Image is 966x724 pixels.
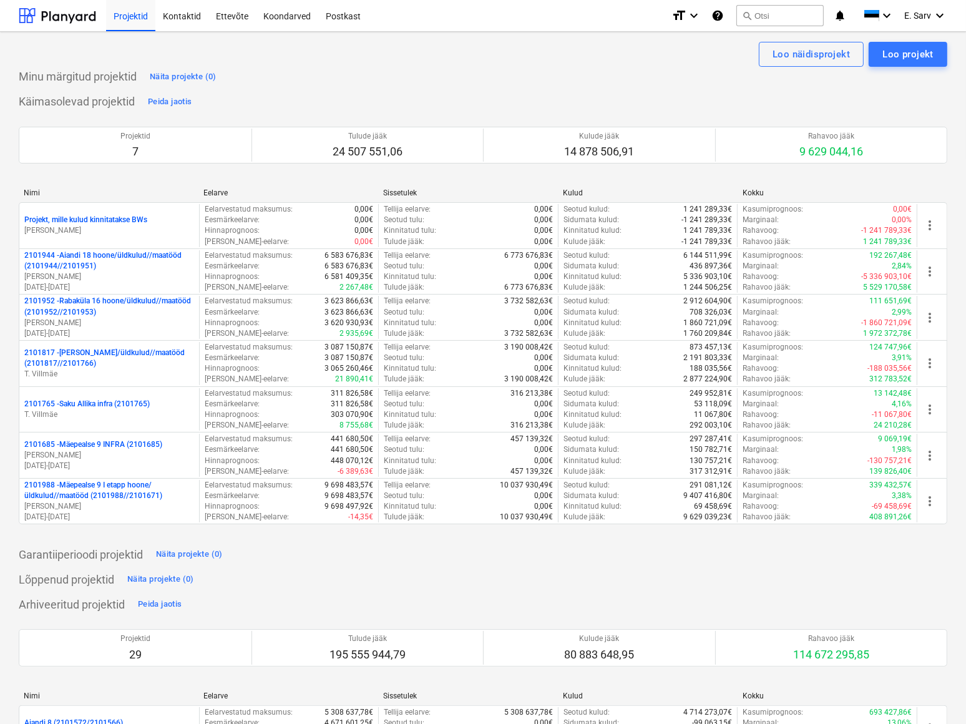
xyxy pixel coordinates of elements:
[205,363,260,374] p: Hinnaprognoos :
[205,353,260,363] p: Eesmärkeelarve :
[534,237,553,247] p: 0,00€
[205,388,293,399] p: Eelarvestatud maksumus :
[150,70,217,84] div: Näita projekte (0)
[872,409,912,420] p: -11 067,80€
[384,237,424,247] p: Tulude jääk :
[348,512,373,522] p: -14,35€
[510,388,553,399] p: 316 213,38€
[861,225,912,236] p: -1 241 789,33€
[384,307,424,318] p: Seotud tulu :
[384,388,431,399] p: Tellija eelarve :
[504,374,553,384] p: 3 190 008,42€
[867,456,912,466] p: -130 757,21€
[339,282,373,293] p: 2 267,48€
[24,282,194,293] p: [DATE] - [DATE]
[205,261,260,271] p: Eesmärkeelarve :
[694,399,732,409] p: 53 118,09€
[124,569,197,589] button: Näita projekte (0)
[24,461,194,471] p: [DATE] - [DATE]
[563,420,605,431] p: Kulude jääk :
[861,271,912,282] p: -5 336 903,10€
[534,204,553,215] p: 0,00€
[384,318,436,328] p: Kinnitatud tulu :
[683,250,732,261] p: 6 144 511,99€
[534,501,553,512] p: 0,00€
[743,480,803,491] p: Kasumiprognoos :
[354,204,373,215] p: 0,00€
[120,144,150,159] p: 7
[563,466,605,477] p: Kulude jääk :
[874,388,912,399] p: 13 142,48€
[690,342,732,353] p: 873 457,13€
[205,512,289,522] p: [PERSON_NAME]-eelarve :
[205,501,260,512] p: Hinnaprognoos :
[683,225,732,236] p: 1 241 789,33€
[205,466,289,477] p: [PERSON_NAME]-eelarve :
[354,215,373,225] p: 0,00€
[690,420,732,431] p: 292 003,10€
[24,188,193,197] div: Nimi
[324,296,373,306] p: 3 623 866,63€
[892,491,912,501] p: 3,38%
[683,491,732,501] p: 9 407 416,80€
[743,261,779,271] p: Marginaal :
[534,318,553,328] p: 0,00€
[205,491,260,501] p: Eesmärkeelarve :
[504,282,553,293] p: 6 773 676,83€
[324,307,373,318] p: 3 623 866,63€
[24,369,194,379] p: T. Villmäe
[19,94,135,109] p: Käimasolevad projektid
[504,296,553,306] p: 3 732 582,63€
[922,494,937,509] span: more_vert
[24,250,194,293] div: 2101944 -Aiandi 18 hoone/üldkulud//maatööd (2101944//2101951)[PERSON_NAME][DATE]-[DATE]
[331,388,373,399] p: 311 826,58€
[690,307,732,318] p: 708 326,03€
[922,448,937,463] span: more_vert
[339,420,373,431] p: 8 755,68€
[563,204,610,215] p: Seotud kulud :
[384,444,424,455] p: Seotud tulu :
[563,215,619,225] p: Sidumata kulud :
[869,466,912,477] p: 139 826,40€
[563,480,610,491] p: Seotud kulud :
[333,144,402,159] p: 24 507 551,06
[24,501,194,512] p: [PERSON_NAME]
[922,310,937,325] span: more_vert
[922,402,937,417] span: more_vert
[205,374,289,384] p: [PERSON_NAME]-eelarve :
[331,444,373,455] p: 441 680,50€
[534,307,553,318] p: 0,00€
[892,307,912,318] p: 2,99%
[145,92,195,112] button: Peida jaotis
[135,594,185,614] button: Peida jaotis
[205,434,293,444] p: Eelarvestatud maksumus :
[205,204,293,215] p: Eelarvestatud maksumus :
[686,8,701,23] i: keyboard_arrow_down
[743,307,779,318] p: Marginaal :
[205,480,293,491] p: Eelarvestatud maksumus :
[563,296,610,306] p: Seotud kulud :
[504,250,553,261] p: 6 773 676,83€
[24,318,194,328] p: [PERSON_NAME]
[331,409,373,420] p: 303 070,90€
[384,204,431,215] p: Tellija eelarve :
[324,318,373,328] p: 3 620 930,93€
[24,328,194,339] p: [DATE] - [DATE]
[863,282,912,293] p: 5 529 170,58€
[331,399,373,409] p: 311 826,58€
[694,501,732,512] p: 69 458,69€
[863,237,912,247] p: 1 241 789,33€
[205,318,260,328] p: Hinnaprognoos :
[339,328,373,339] p: 2 935,69€
[24,512,194,522] p: [DATE] - [DATE]
[510,434,553,444] p: 457 139,32€
[384,420,424,431] p: Tulude jääk :
[205,250,293,261] p: Eelarvestatud maksumus :
[743,420,791,431] p: Rahavoo jääk :
[892,353,912,363] p: 3,91%
[534,444,553,455] p: 0,00€
[384,434,431,444] p: Tellija eelarve :
[384,501,436,512] p: Kinnitatud tulu :
[384,456,436,466] p: Kinnitatud tulu :
[690,261,732,271] p: 436 897,36€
